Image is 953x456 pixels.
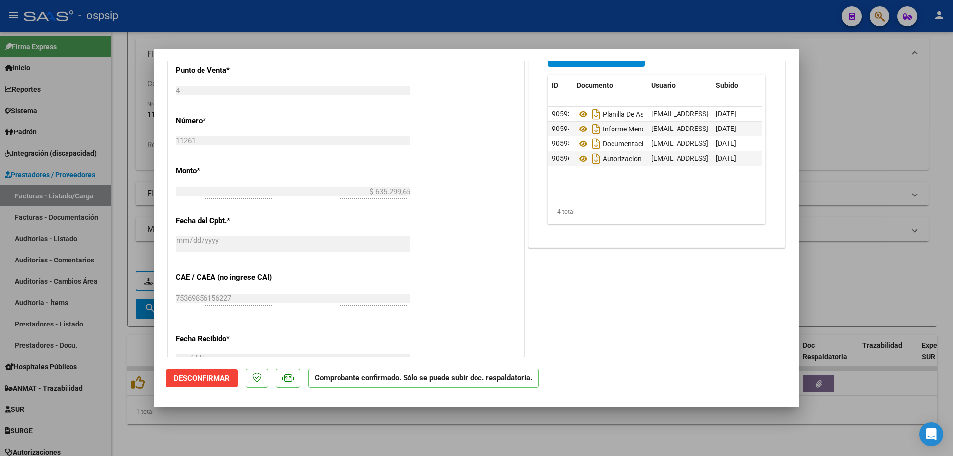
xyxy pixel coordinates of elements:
[716,81,738,89] span: Subido
[651,125,844,132] span: [EMAIL_ADDRESS][DOMAIN_NAME] - FUNDACION CIENTFICA -
[552,154,572,162] span: 90596
[590,136,603,152] i: Descargar documento
[712,75,761,96] datatable-header-cell: Subido
[577,125,655,133] span: Informe Mensual
[651,154,844,162] span: [EMAIL_ADDRESS][DOMAIN_NAME] - FUNDACION CIENTFICA -
[552,125,572,132] span: 90594
[716,125,736,132] span: [DATE]
[919,422,943,446] div: Open Intercom Messenger
[647,75,712,96] datatable-header-cell: Usuario
[166,369,238,387] button: Desconfirmar
[573,75,647,96] datatable-header-cell: Documento
[174,374,230,383] span: Desconfirmar
[761,75,811,96] datatable-header-cell: Acción
[552,110,572,118] span: 90593
[548,199,765,224] div: 4 total
[577,155,642,163] span: Autorizacion
[577,81,613,89] span: Documento
[529,41,785,247] div: DOCUMENTACIÓN RESPALDATORIA
[176,115,278,127] p: Número
[651,81,676,89] span: Usuario
[176,215,278,227] p: Fecha del Cpbt.
[552,139,572,147] span: 90595
[552,81,558,89] span: ID
[590,151,603,167] i: Descargar documento
[716,110,736,118] span: [DATE]
[308,369,539,388] p: Comprobante confirmado. Sólo se puede subir doc. respaldatoria.
[176,272,278,283] p: CAE / CAEA (no ingrese CAI)
[651,110,844,118] span: [EMAIL_ADDRESS][DOMAIN_NAME] - FUNDACION CIENTFICA -
[577,140,685,148] span: Documentacion Impositiva
[716,139,736,147] span: [DATE]
[651,139,844,147] span: [EMAIL_ADDRESS][DOMAIN_NAME] - FUNDACION CIENTFICA -
[176,65,278,76] p: Punto de Venta
[590,121,603,137] i: Descargar documento
[176,165,278,177] p: Monto
[548,75,573,96] datatable-header-cell: ID
[716,154,736,162] span: [DATE]
[176,333,278,345] p: Fecha Recibido
[590,106,603,122] i: Descargar documento
[577,110,668,118] span: Planilla De Asistencia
